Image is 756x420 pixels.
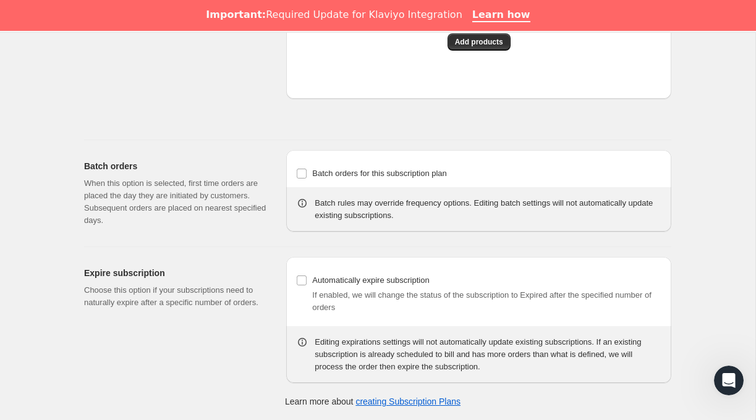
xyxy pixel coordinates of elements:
[315,336,661,373] div: Editing expirations settings will not automatically update existing subscriptions. If an existing...
[84,177,266,227] p: When this option is selected, first time orders are placed the day they are initiated by customer...
[714,366,744,395] iframe: Intercom live chat
[315,197,661,222] div: Batch rules may override frequency options. Editing batch settings will not automatically update ...
[455,37,503,47] span: Add products
[312,275,429,285] span: Automatically expire subscription
[472,9,530,22] a: Learn how
[285,395,461,408] p: Learn more about
[312,290,651,312] span: If enabled, we will change the status of the subscription to Expired after the specified number o...
[448,33,511,51] button: Add products
[312,169,447,178] span: Batch orders for this subscription plan
[206,9,266,20] b: Important:
[84,284,266,309] p: Choose this option if your subscriptions need to naturally expire after a specific number of orders.
[355,397,461,406] a: creating Subscription Plans
[84,160,266,172] h2: Batch orders
[84,267,266,279] h2: Expire subscription
[206,9,462,21] div: Required Update for Klaviyo Integration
